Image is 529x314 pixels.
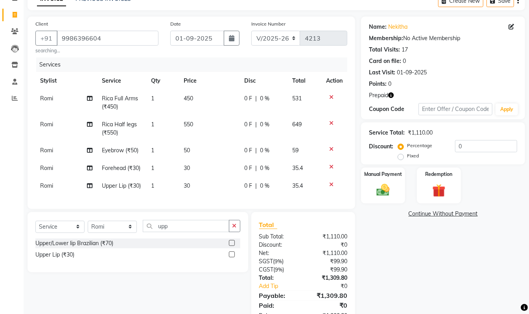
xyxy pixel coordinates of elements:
[292,95,302,102] span: 531
[321,72,347,90] th: Action
[40,95,53,102] span: Romi
[35,251,74,259] div: Upper Lip (₹30)
[35,47,159,54] small: searching...
[102,121,137,136] span: Rica Half legs (₹550)
[253,274,303,282] div: Total:
[428,183,450,199] img: _gift.svg
[97,72,146,90] th: Service
[259,221,277,229] span: Total
[253,241,303,249] div: Discount:
[369,80,387,88] div: Points:
[253,282,312,290] a: Add Tip
[369,129,405,137] div: Service Total:
[57,31,159,46] input: Search by Name/Mobile/Email/Code
[35,239,113,248] div: Upper/Lower lip Brazilian (₹70)
[288,72,321,90] th: Total
[388,23,407,31] a: Nekitha
[260,146,269,155] span: 0 %
[303,233,353,241] div: ₹1,110.00
[260,164,269,172] span: 0 %
[253,249,303,257] div: Net:
[253,233,303,241] div: Sub Total:
[407,152,419,159] label: Fixed
[255,120,257,129] span: |
[244,146,252,155] span: 0 F
[253,257,303,266] div: ( )
[151,147,154,154] span: 1
[255,146,257,155] span: |
[184,95,193,102] span: 450
[40,147,53,154] span: Romi
[40,182,53,189] span: Romi
[363,210,523,218] a: Continue Without Payment
[151,95,154,102] span: 1
[369,34,517,42] div: No Active Membership
[369,105,418,113] div: Coupon Code
[397,68,427,77] div: 01-09-2025
[255,182,257,190] span: |
[102,95,138,110] span: Rica Full Arms (₹450)
[102,147,138,154] span: Eyebrow (₹50)
[251,20,286,28] label: Invoice Number
[372,183,394,198] img: _cash.svg
[402,46,408,54] div: 17
[35,20,48,28] label: Client
[259,258,273,265] span: SGST
[418,103,492,115] input: Enter Offer / Coupon Code
[312,282,353,290] div: ₹0
[407,142,432,149] label: Percentage
[275,258,282,264] span: 9%
[244,182,252,190] span: 0 F
[260,94,269,103] span: 0 %
[253,301,303,310] div: Paid:
[184,121,193,128] span: 550
[179,72,240,90] th: Price
[496,103,518,115] button: Apply
[170,20,181,28] label: Date
[369,91,388,100] span: Prepaid
[303,241,353,249] div: ₹0
[151,182,154,189] span: 1
[275,266,283,273] span: 9%
[244,94,252,103] span: 0 F
[303,301,353,310] div: ₹0
[303,249,353,257] div: ₹1,110.00
[255,94,257,103] span: |
[244,164,252,172] span: 0 F
[253,291,303,300] div: Payable:
[425,171,452,178] label: Redemption
[303,266,353,274] div: ₹99.90
[403,57,406,65] div: 0
[260,120,269,129] span: 0 %
[146,72,179,90] th: Qty
[240,72,288,90] th: Disc
[292,164,303,172] span: 35.4
[303,291,353,300] div: ₹1,309.80
[259,266,274,273] span: CGST
[184,182,190,189] span: 30
[369,23,387,31] div: Name:
[184,147,190,154] span: 50
[292,121,302,128] span: 649
[369,34,403,42] div: Membership:
[102,182,141,189] span: Upper Lip (₹30)
[151,121,154,128] span: 1
[244,120,252,129] span: 0 F
[151,164,154,172] span: 1
[260,182,269,190] span: 0 %
[388,80,391,88] div: 0
[364,171,402,178] label: Manual Payment
[35,31,57,46] button: +91
[40,121,53,128] span: Romi
[143,220,229,232] input: Search or Scan
[369,57,401,65] div: Card on file:
[303,274,353,282] div: ₹1,309.80
[184,164,190,172] span: 30
[292,182,303,189] span: 35.4
[369,142,393,151] div: Discount:
[253,266,303,274] div: ( )
[408,129,433,137] div: ₹1,110.00
[369,46,400,54] div: Total Visits:
[369,68,395,77] div: Last Visit:
[255,164,257,172] span: |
